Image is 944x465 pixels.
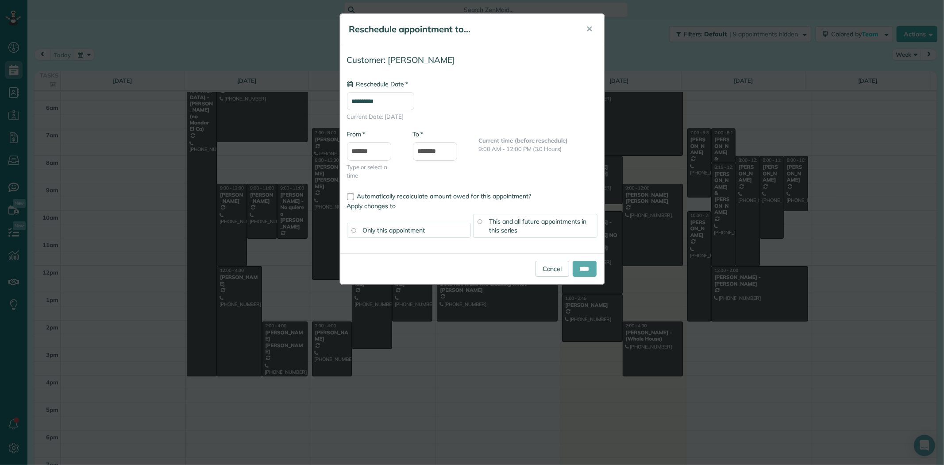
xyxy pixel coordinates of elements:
label: Apply changes to [347,201,597,210]
p: 9:00 AM - 12:00 PM (3.0 Hours) [479,145,597,153]
h5: Reschedule appointment to... [349,23,574,35]
span: This and all future appointments in this series [489,217,587,234]
h4: Customer: [PERSON_NAME] [347,55,597,65]
b: Current time (before reschedule) [479,137,568,144]
span: Only this appointment [363,226,425,234]
span: Type or select a time [347,163,400,180]
label: To [413,130,423,139]
a: Cancel [536,261,569,277]
input: This and all future appointments in this series [478,219,482,224]
label: From [347,130,365,139]
span: Current Date: [DATE] [347,112,597,121]
span: Automatically recalculate amount owed for this appointment? [357,192,532,200]
label: Reschedule Date [347,80,408,89]
span: ✕ [586,24,593,34]
input: Only this appointment [351,228,356,232]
